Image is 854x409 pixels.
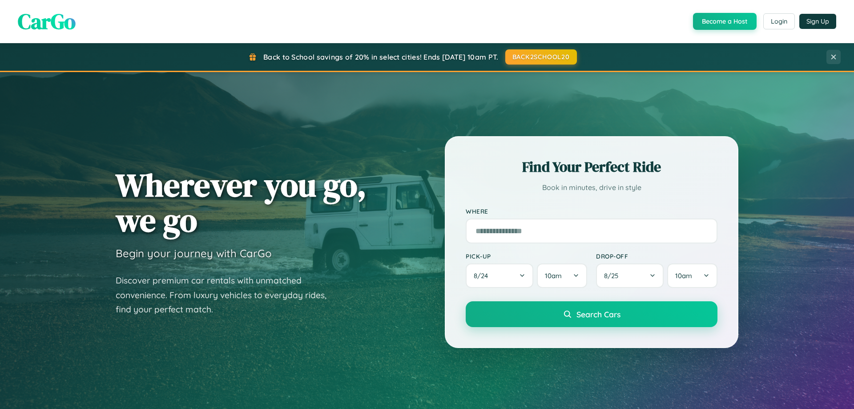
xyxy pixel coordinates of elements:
button: Login [763,13,795,29]
button: Become a Host [693,13,757,30]
label: Drop-off [596,252,717,260]
span: 10am [675,271,692,280]
button: 10am [667,263,717,288]
span: 8 / 24 [474,271,492,280]
button: Sign Up [799,14,836,29]
button: Search Cars [466,301,717,327]
span: CarGo [18,7,76,36]
p: Discover premium car rentals with unmatched convenience. From luxury vehicles to everyday rides, ... [116,273,338,317]
button: 8/24 [466,263,533,288]
button: BACK2SCHOOL20 [505,49,577,65]
span: Back to School savings of 20% in select cities! Ends [DATE] 10am PT. [263,53,498,61]
p: Book in minutes, drive in style [466,181,717,194]
span: 8 / 25 [604,271,623,280]
span: 10am [545,271,562,280]
button: 8/25 [596,263,664,288]
h1: Wherever you go, we go [116,167,367,238]
label: Where [466,207,717,215]
h2: Find Your Perfect Ride [466,157,717,177]
button: 10am [537,263,587,288]
span: Search Cars [576,309,620,319]
h3: Begin your journey with CarGo [116,247,272,260]
label: Pick-up [466,252,587,260]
